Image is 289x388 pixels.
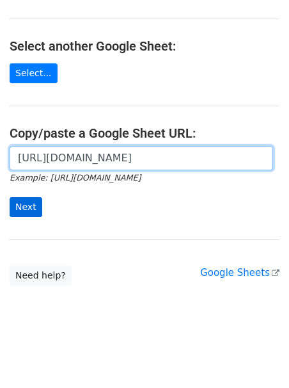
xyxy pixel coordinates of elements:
small: Example: [URL][DOMAIN_NAME] [10,173,141,182]
input: Next [10,197,42,217]
input: Paste your Google Sheet URL here [10,146,273,170]
iframe: Chat Widget [225,327,289,388]
a: Need help? [10,266,72,286]
h4: Copy/paste a Google Sheet URL: [10,125,279,141]
h4: Select another Google Sheet: [10,38,279,54]
a: Google Sheets [200,267,279,279]
a: Select... [10,63,58,83]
